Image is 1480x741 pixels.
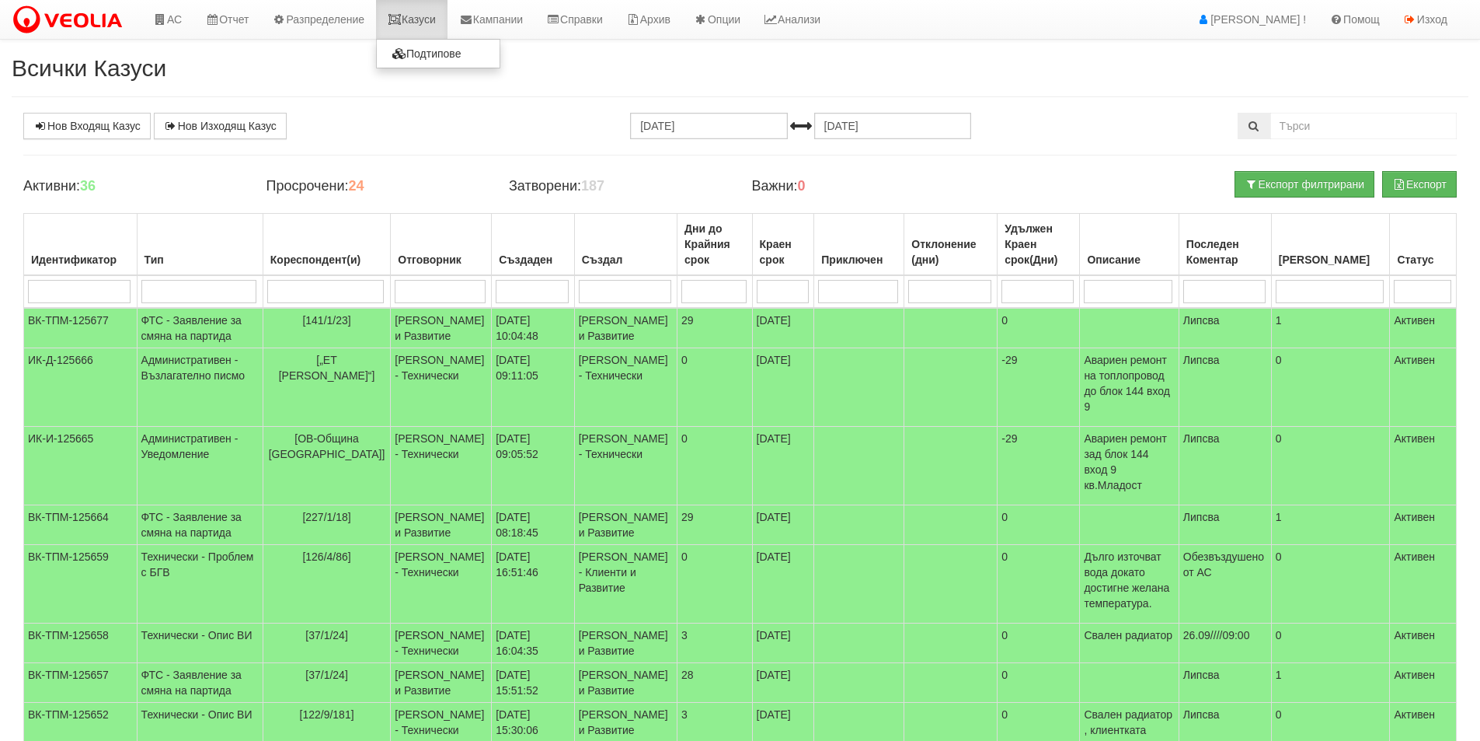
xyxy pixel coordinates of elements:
[752,545,814,624] td: [DATE]
[137,505,263,545] td: ФТС - Заявление за смяна на партида
[492,545,574,624] td: [DATE] 16:51:46
[137,308,263,348] td: ФТС - Заявление за смяна на партида
[752,505,814,545] td: [DATE]
[1183,354,1220,366] span: Липсва
[24,663,138,703] td: ВК-ТПМ-125657
[24,214,138,276] th: Идентификатор: No sort applied, activate to apply an ascending sort
[137,663,263,703] td: ФТС - Заявление за смяна на партида
[1001,218,1075,271] div: Удължен Краен срок(Дни)
[998,624,1080,663] td: 0
[574,545,677,624] td: [PERSON_NAME] - Клиенти и Развитие
[574,427,677,505] td: [PERSON_NAME] - Технически
[391,505,492,545] td: [PERSON_NAME] и Развитие
[137,427,263,505] td: Административен - Уведомление
[137,348,263,427] td: Административен - Възлагателно писмо
[23,113,151,139] a: Нов Входящ Казус
[391,308,492,348] td: [PERSON_NAME] и Развитие
[752,348,814,427] td: [DATE]
[681,511,694,523] span: 29
[681,354,688,366] span: 0
[574,663,677,703] td: [PERSON_NAME] и Развитие
[998,214,1080,276] th: Удължен Краен срок(Дни): No sort applied, activate to apply an ascending sort
[1271,308,1390,348] td: 1
[509,179,728,194] h4: Затворени:
[574,308,677,348] td: [PERSON_NAME] и Развитие
[348,178,364,194] b: 24
[818,249,900,271] div: Приключен
[1271,545,1390,624] td: 0
[998,308,1080,348] td: 0
[492,214,574,276] th: Създаден: No sort applied, activate to apply an ascending sort
[269,432,385,460] span: [ОВ-Община [GEOGRAPHIC_DATA]]
[1390,308,1457,348] td: Активен
[1271,663,1390,703] td: 1
[1390,505,1457,545] td: Активен
[1390,624,1457,663] td: Активен
[492,624,574,663] td: [DATE] 16:04:35
[998,348,1080,427] td: -29
[1390,427,1457,505] td: Активен
[24,308,138,348] td: ВК-ТПМ-125677
[1390,663,1457,703] td: Активен
[1183,511,1220,523] span: Липсва
[1234,171,1374,197] button: Експорт филтрирани
[752,308,814,348] td: [DATE]
[1394,249,1452,271] div: Статус
[574,505,677,545] td: [PERSON_NAME] и Развитие
[757,233,810,271] div: Краен срок
[305,629,348,641] span: [37/1/24]
[1271,427,1390,505] td: 0
[302,551,350,563] span: [126/4/86]
[377,44,500,64] a: Подтипове
[574,214,677,276] th: Създал: No sort applied, activate to apply an ascending sort
[1183,551,1264,578] span: Обезвъздушено от АС
[302,511,350,523] span: [227/1/18]
[752,663,814,703] td: [DATE]
[1084,549,1174,611] p: Дълго източват вода докато достигне желана температура.
[492,505,574,545] td: [DATE] 08:18:45
[24,624,138,663] td: ВК-ТПМ-125658
[12,55,1468,81] h2: Всички Казуси
[302,314,350,327] span: [141/1/23]
[496,249,569,271] div: Създаден
[279,354,375,382] span: [„ЕТ [PERSON_NAME]“]
[1390,348,1457,427] td: Активен
[752,214,814,276] th: Краен срок: No sort applied, activate to apply an ascending sort
[681,708,688,721] span: 3
[681,432,688,445] span: 0
[681,669,694,681] span: 28
[24,427,138,505] td: ИК-И-125665
[814,214,904,276] th: Приключен: No sort applied, activate to apply an ascending sort
[391,348,492,427] td: [PERSON_NAME] - Технически
[681,551,688,563] span: 0
[1271,505,1390,545] td: 1
[154,113,287,139] a: Нов Изходящ Казус
[998,663,1080,703] td: 0
[1183,314,1220,327] span: Липсва
[1271,214,1390,276] th: Брой Файлове: No sort applied, activate to apply an ascending sort
[1084,627,1174,643] p: Свален радиатор
[492,663,574,703] td: [DATE] 15:51:52
[1084,431,1174,493] p: Авариен ремонт зад блок 144 вход 9 кв.Младост
[681,314,694,327] span: 29
[1270,113,1457,139] input: Търсене по Идентификатор, Бл/Вх/Ап, Тип, Описание, Моб. Номер, Имейл, Файл, Коментар,
[1390,545,1457,624] td: Активен
[1179,214,1271,276] th: Последен Коментар: No sort applied, activate to apply an ascending sort
[395,249,487,271] div: Отговорник
[23,179,242,194] h4: Активни:
[1080,214,1179,276] th: Описание: No sort applied, activate to apply an ascending sort
[12,4,130,37] img: VeoliaLogo.png
[305,669,348,681] span: [37/1/24]
[1382,171,1457,197] button: Експорт
[681,629,688,641] span: 3
[574,348,677,427] td: [PERSON_NAME] - Технически
[391,427,492,505] td: [PERSON_NAME] - Технически
[492,348,574,427] td: [DATE] 09:11:05
[1390,214,1457,276] th: Статус: No sort applied, activate to apply an ascending sort
[1271,348,1390,427] td: 0
[137,214,263,276] th: Тип: No sort applied, activate to apply an ascending sort
[581,178,604,194] b: 187
[24,348,138,427] td: ИК-Д-125666
[681,218,748,271] div: Дни до Крайния срок
[1276,249,1386,271] div: [PERSON_NAME]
